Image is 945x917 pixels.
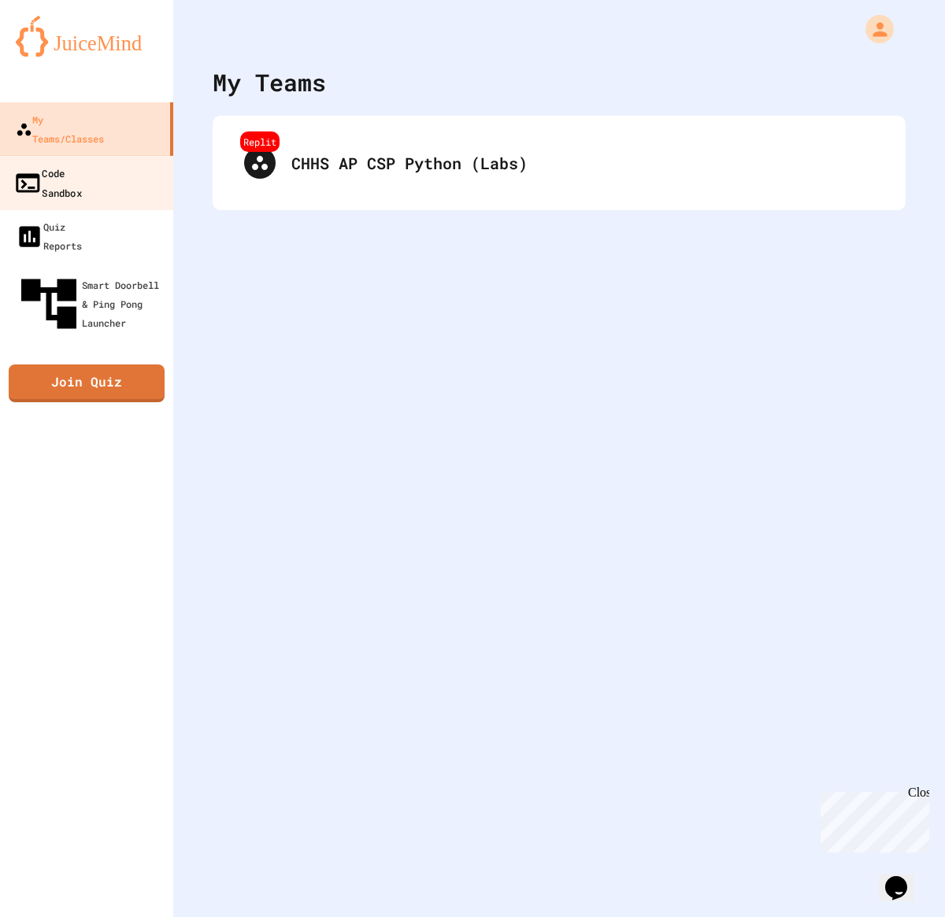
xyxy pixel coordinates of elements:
div: Code Sandbox [13,163,82,202]
div: Chat with us now!Close [6,6,109,100]
div: Quiz Reports [16,217,82,255]
a: Join Quiz [9,364,165,402]
div: CHHS AP CSP Python (Labs) [291,151,874,175]
div: Replit [240,131,280,152]
div: ReplitCHHS AP CSP Python (Labs) [228,131,890,194]
img: logo-orange.svg [16,16,157,57]
iframe: chat widget [814,786,929,852]
div: My Account [849,11,898,47]
div: Smart Doorbell & Ping Pong Launcher [16,271,167,337]
div: My Teams/Classes [16,110,104,148]
div: My Teams [213,65,326,100]
iframe: chat widget [879,854,929,901]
